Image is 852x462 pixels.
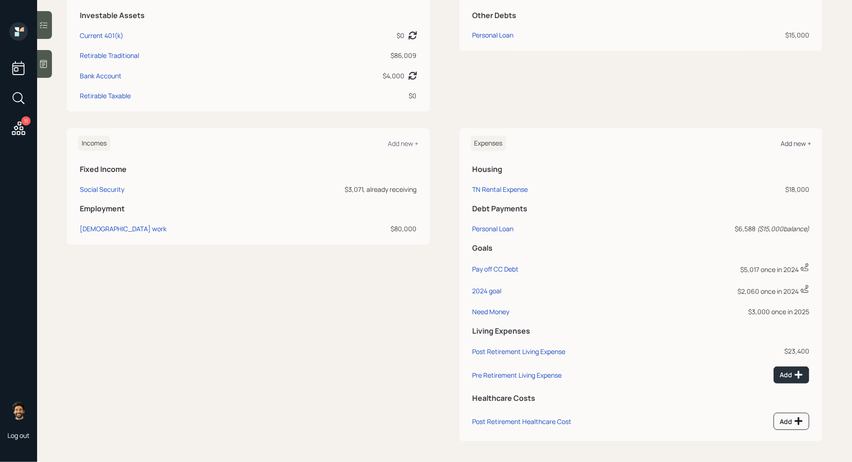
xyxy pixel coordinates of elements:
div: Add [780,417,803,426]
div: Pre Retirement Living Expense [473,371,562,380]
h5: Investable Assets [80,11,417,20]
h5: Housing [473,165,810,174]
div: Personal Loan [473,224,514,233]
div: $18,000 [666,184,809,194]
h5: Healthcare Costs [473,394,810,403]
button: Add [774,413,809,430]
div: Social Security [80,185,124,194]
div: $80,000 [265,224,416,234]
div: $23,400 [666,346,809,356]
img: eric-schwartz-headshot.png [9,401,28,420]
div: $2,060 once in 2024 [666,285,809,296]
div: Add new + [388,139,419,148]
div: Retirable Traditional [80,51,139,60]
div: $15,000 [683,30,809,40]
div: Retirable Taxable [80,91,131,101]
h5: Living Expenses [473,327,810,335]
div: Add [780,370,803,380]
h5: Fixed Income [80,165,417,174]
div: Need Money [473,307,510,316]
div: Post Retirement Living Expense [473,347,566,356]
div: Personal Loan [473,30,514,40]
h5: Other Debts [473,11,810,20]
h6: Expenses [471,136,506,151]
h5: Debt Payments [473,204,810,213]
h6: Incomes [78,136,110,151]
div: Current 401(k) [80,31,123,40]
div: $6,588 [666,224,809,234]
div: 11 [21,116,31,126]
div: $5,017 once in 2024 [666,263,809,274]
h5: Goals [473,244,810,253]
i: ( $15,000 balance) [757,224,809,233]
div: $3,000 once in 2025 [666,307,809,316]
h5: Employment [80,204,417,213]
div: Pay off CC Debt [473,265,519,273]
div: $0 [293,91,416,101]
div: 2024 goal [473,286,502,295]
button: Add [774,367,809,384]
div: Bank Account [80,71,122,81]
div: Log out [7,431,30,440]
div: [DEMOGRAPHIC_DATA] work [80,224,167,233]
div: Add new + [781,139,811,148]
div: TN Rental Expense [473,185,528,194]
div: $86,009 [293,51,416,60]
div: $0 [397,31,405,40]
div: $4,000 [383,71,405,81]
div: $3,071, already receiving [265,184,416,194]
div: Post Retirement Healthcare Cost [473,417,572,426]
